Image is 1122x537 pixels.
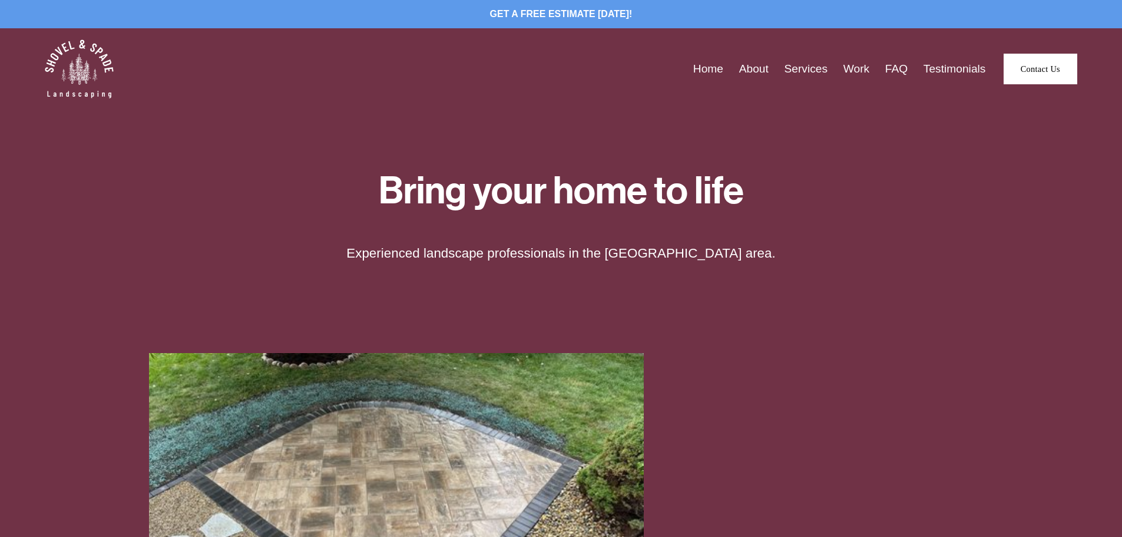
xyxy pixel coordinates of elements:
a: Contact Us [1004,54,1077,84]
p: Experienced landscape professionals in the [GEOGRAPHIC_DATA] area. [286,244,836,262]
a: Work [843,60,869,78]
h1: Bring your home to life [217,173,905,209]
a: Services [784,60,828,78]
a: Testimonials [924,60,986,78]
a: Home [693,60,723,78]
a: FAQ [885,60,908,78]
a: About [739,60,769,78]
